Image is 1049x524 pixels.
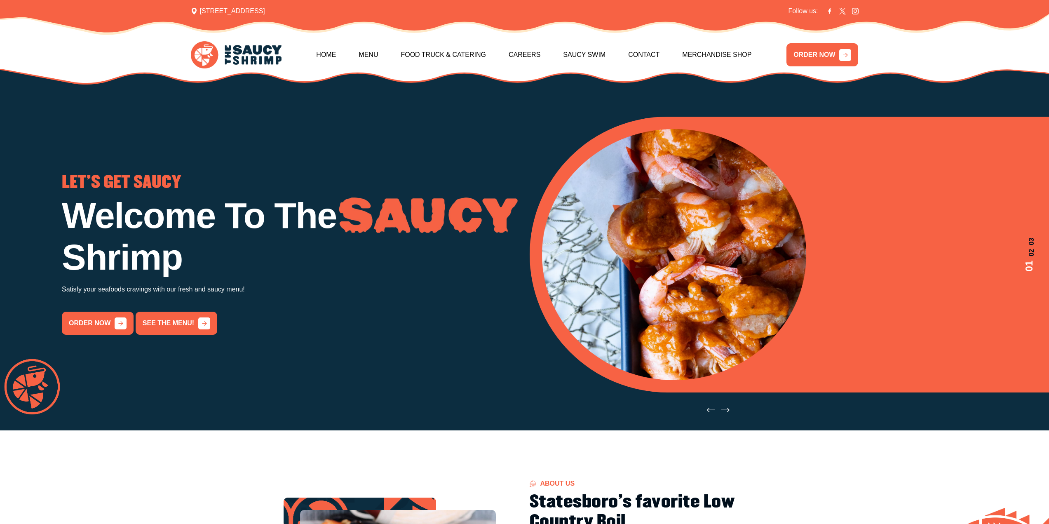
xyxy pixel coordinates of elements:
div: 1 / 3 [542,129,1037,380]
img: Image [336,197,519,235]
span: [STREET_ADDRESS] [191,6,265,16]
a: Merchandise Shop [682,37,751,73]
a: Careers [509,37,540,73]
a: Menu [359,37,378,73]
span: Follow us: [788,6,818,16]
img: logo [191,41,282,69]
a: Home [316,37,336,73]
span: LET'S GET SAUCY [62,174,181,191]
a: order now [62,312,134,335]
h1: Welcome To The Shrimp [62,197,520,276]
a: Contact [628,37,659,73]
span: 02 [1022,249,1037,256]
a: ORDER NOW [786,43,858,66]
p: Satisfy your seafoods cravings with our fresh and saucy menu! [62,284,520,295]
button: Previous slide [707,406,715,414]
a: Food Truck & Catering [401,37,486,73]
img: Banner Image [542,129,806,380]
span: 01 [1022,261,1037,272]
a: See the menu! [136,312,217,335]
button: Next slide [721,406,730,414]
div: 1 / 3 [62,174,520,335]
a: Saucy Swim [563,37,605,73]
span: 03 [1022,237,1037,245]
span: About US [530,480,575,487]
